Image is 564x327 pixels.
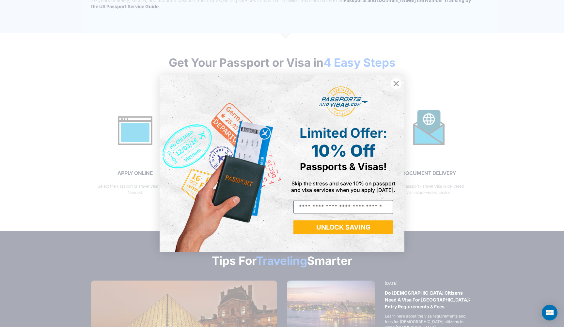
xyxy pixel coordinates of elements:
span: Skip the stress and save 10% on passport and visa services when you apply [DATE]. [291,180,395,193]
button: UNLOCK SAVING [293,220,393,234]
span: Passports & Visas! [300,161,387,172]
span: Limited Offer: [300,125,387,141]
img: de9cda0d-0715-46ca-9a25-073762a91ba7.png [160,75,282,252]
div: Open Intercom Messenger [542,305,557,320]
img: passports and visas [319,86,368,117]
span: 10% Off [311,141,375,161]
button: Close dialog [390,78,402,89]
